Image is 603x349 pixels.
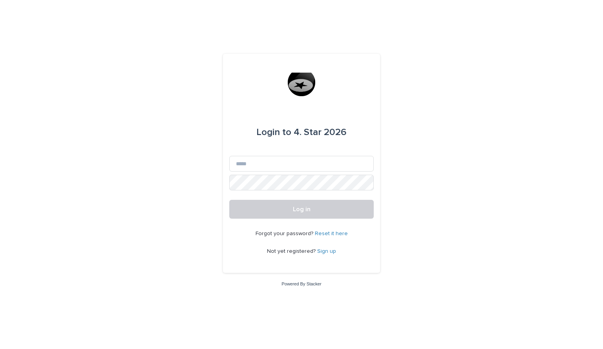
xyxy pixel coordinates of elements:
a: Powered By Stacker [281,281,321,286]
span: Not yet registered? [267,249,317,254]
button: Log in [229,200,374,219]
div: 4. Star 2026 [256,121,347,143]
img: G0wEskHaQMChBipT0KU2 [288,73,315,96]
span: Log in [293,206,311,212]
span: Login to [256,128,291,137]
a: Sign up [317,249,336,254]
span: Forgot your password? [256,231,315,236]
a: Reset it here [315,231,348,236]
